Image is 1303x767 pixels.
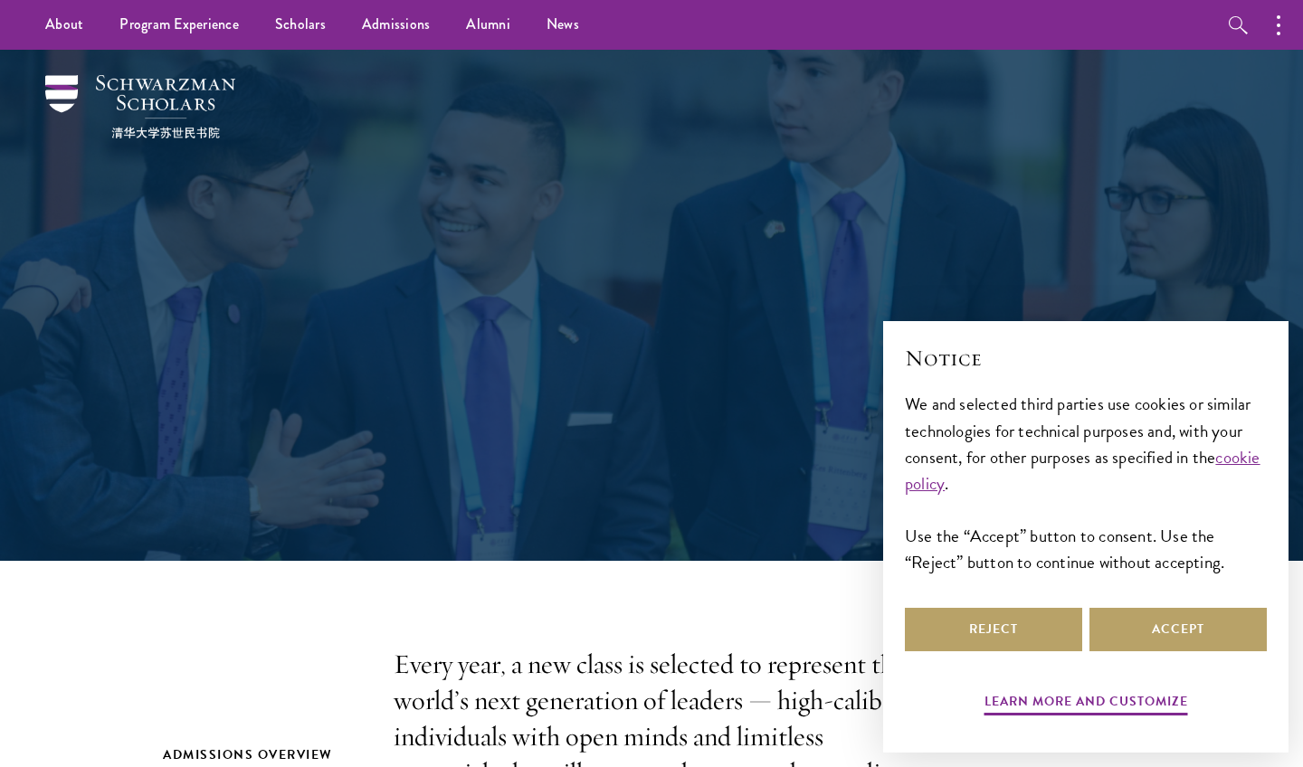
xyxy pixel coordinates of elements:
button: Accept [1089,608,1267,651]
button: Reject [905,608,1082,651]
h2: Admissions Overview [163,743,357,766]
button: Learn more and customize [984,690,1188,718]
img: Schwarzman Scholars [45,75,235,138]
h2: Notice [905,343,1267,374]
div: We and selected third parties use cookies or similar technologies for technical purposes and, wit... [905,391,1267,574]
a: cookie policy [905,444,1260,497]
